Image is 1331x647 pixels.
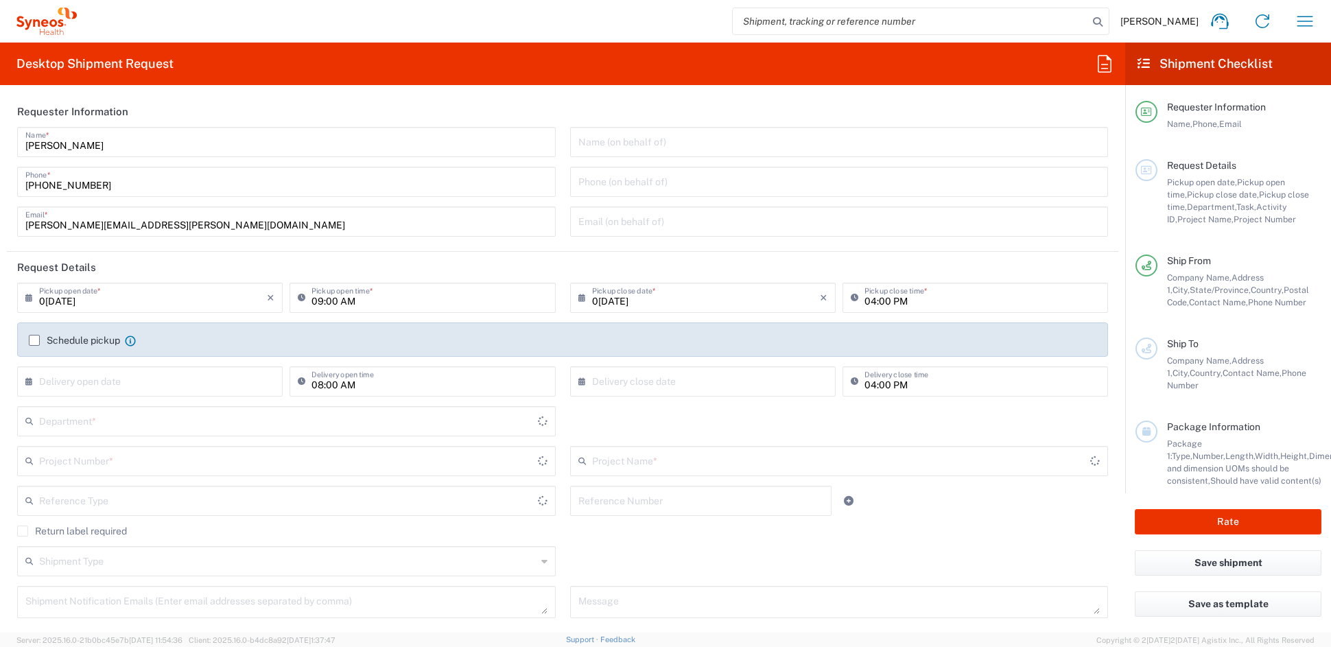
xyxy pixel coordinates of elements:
[1167,160,1236,171] span: Request Details
[1192,451,1225,461] span: Number,
[1280,451,1309,461] span: Height,
[1192,119,1219,129] span: Phone,
[1167,177,1237,187] span: Pickup open date,
[1251,285,1284,295] span: Country,
[1190,368,1223,378] span: Country,
[1135,550,1321,576] button: Save shipment
[1172,451,1192,461] span: Type,
[1223,368,1282,378] span: Contact Name,
[16,56,174,72] h2: Desktop Shipment Request
[1248,297,1306,307] span: Phone Number
[29,335,120,346] label: Schedule pickup
[1173,368,1190,378] span: City,
[733,8,1088,34] input: Shipment, tracking or reference number
[1167,119,1192,129] span: Name,
[1225,451,1255,461] span: Length,
[1189,297,1248,307] span: Contact Name,
[820,287,827,309] i: ×
[129,636,182,644] span: [DATE] 11:54:36
[1236,202,1256,212] span: Task,
[189,636,335,644] span: Client: 2025.16.0-b4dc8a9
[1219,119,1242,129] span: Email
[1255,451,1280,461] span: Width,
[1190,285,1251,295] span: State/Province,
[1138,56,1273,72] h2: Shipment Checklist
[267,287,274,309] i: ×
[839,491,858,510] a: Add Reference
[1135,509,1321,534] button: Rate
[566,635,600,644] a: Support
[1167,338,1199,349] span: Ship To
[1167,355,1232,366] span: Company Name,
[1096,634,1315,646] span: Copyright © 2[DATE]2[DATE] Agistix Inc., All Rights Reserved
[17,526,127,537] label: Return label required
[1187,189,1259,200] span: Pickup close date,
[16,636,182,644] span: Server: 2025.16.0-21b0bc45e7b
[1234,214,1296,224] span: Project Number
[600,635,635,644] a: Feedback
[1167,255,1211,266] span: Ship From
[17,261,96,274] h2: Request Details
[17,105,128,119] h2: Requester Information
[1177,214,1234,224] span: Project Name,
[1135,591,1321,617] button: Save as template
[1167,438,1202,461] span: Package 1:
[1187,202,1236,212] span: Department,
[282,636,335,644] span: 2[DATE]1:37:47
[1167,272,1232,283] span: Company Name,
[1120,15,1199,27] span: [PERSON_NAME]
[1167,421,1260,432] span: Package Information
[1210,475,1321,486] span: Should have valid content(s)
[1173,285,1190,295] span: City,
[1167,102,1266,113] span: Requester Information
